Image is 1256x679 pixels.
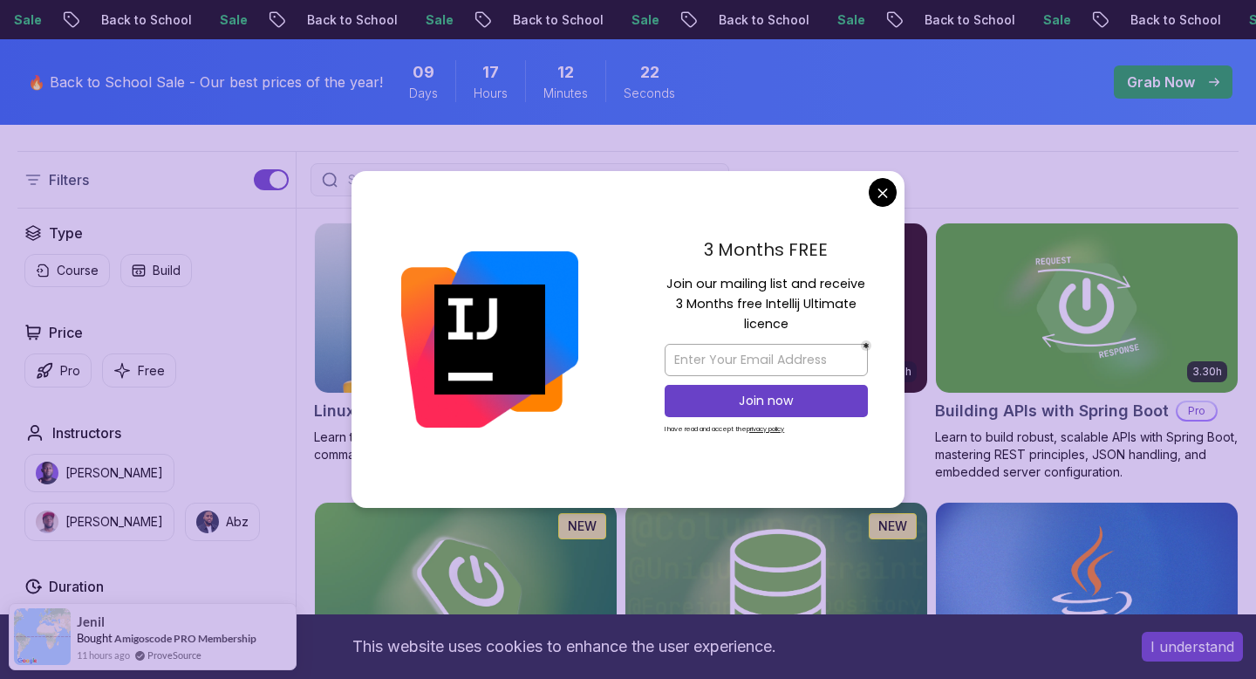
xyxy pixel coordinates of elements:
img: instructor img [36,511,58,533]
p: Sale [595,11,651,29]
h2: Building APIs with Spring Boot [935,399,1169,423]
p: Sale [1007,11,1062,29]
div: This website uses cookies to enhance the user experience. [13,628,1116,666]
p: Back to School [270,11,389,29]
span: Bought [77,631,113,645]
p: Sale [389,11,445,29]
p: Abz [226,513,249,531]
span: 12 Minutes [557,60,574,85]
span: Jenil [77,614,105,629]
p: [PERSON_NAME] [65,464,163,482]
input: Search Java, React, Spring boot ... [345,171,718,189]
a: ProveSource [147,648,201,662]
span: Hours [474,85,508,102]
p: 🔥 Back to School Sale - Our best prices of the year! [28,72,383,93]
p: Learn to build robust, scalable APIs with Spring Boot, mastering REST principles, JSON handling, ... [935,429,1239,481]
button: Course [24,254,110,287]
img: Building APIs with Spring Boot card [936,223,1238,393]
p: Sale [183,11,239,29]
button: instructor imgAbz [185,503,260,541]
button: Accept cookies [1142,632,1243,662]
p: Grab Now [1127,72,1195,93]
h2: Price [49,322,83,343]
span: 22 Seconds [640,60,659,85]
p: Filters [49,169,89,190]
img: Spring Data JPA card [625,503,927,672]
p: Course [57,262,99,279]
a: Linux Fundamentals card6.00hLinux FundamentalsProLearn the fundamentals of Linux and how to use t... [314,223,618,463]
img: Java for Beginners card [936,503,1238,672]
p: Learn the fundamentals of Linux and how to use the command line [314,429,618,463]
p: Pro [1177,402,1216,420]
a: Amigoscode PRO Membership [114,632,256,645]
img: Spring Boot for Beginners card [315,503,617,672]
button: Build [120,254,192,287]
p: Sale [801,11,857,29]
button: Pro [24,353,92,388]
button: instructor img[PERSON_NAME] [24,503,174,541]
h2: Type [49,223,83,243]
span: Days [409,85,438,102]
h2: Instructors [52,422,121,443]
span: 9 Days [413,60,434,85]
p: Back to School [65,11,183,29]
p: NEW [878,518,907,535]
p: Back to School [682,11,801,29]
span: Seconds [624,85,675,102]
p: 3.30h [1192,365,1222,379]
h2: Duration [49,576,104,597]
span: 17 Hours [482,60,499,85]
span: 11 hours ago [77,648,130,662]
p: Free [138,362,165,380]
span: Minutes [543,85,588,102]
a: Building APIs with Spring Boot card3.30hBuilding APIs with Spring BootProLearn to build robust, s... [935,223,1239,481]
button: instructor img[PERSON_NAME] [24,454,174,492]
p: Build [153,262,181,279]
img: provesource social proof notification image [14,608,71,665]
button: Free [102,353,176,388]
p: [PERSON_NAME] [65,513,163,531]
img: instructor img [196,511,219,533]
img: Linux Fundamentals card [315,223,617,393]
p: Pro [60,362,80,380]
h2: Linux Fundamentals [314,399,468,423]
p: Back to School [1094,11,1212,29]
img: instructor img [36,462,58,484]
p: Back to School [888,11,1007,29]
p: Back to School [476,11,595,29]
p: NEW [568,518,597,535]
